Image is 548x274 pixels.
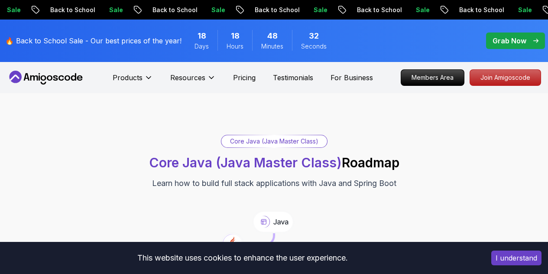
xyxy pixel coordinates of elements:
[113,72,153,90] button: Products
[350,6,409,14] p: Back to School
[307,6,334,14] p: Sale
[5,36,182,46] p: 🔥 Back to School Sale - Our best prices of the year!
[198,30,206,42] span: 18 Days
[511,6,539,14] p: Sale
[6,248,478,267] div: This website uses cookies to enhance the user experience.
[149,155,399,170] h1: Roadmap
[195,42,209,51] span: Days
[470,69,541,86] a: Join Amigoscode
[221,135,327,147] div: Core Java (Java Master Class)
[301,42,327,51] span: Seconds
[267,30,278,42] span: 48 Minutes
[409,6,437,14] p: Sale
[331,72,373,83] a: For Business
[170,72,216,90] button: Resources
[149,155,342,170] span: Core Java (Java Master Class)
[43,6,102,14] p: Back to School
[146,6,204,14] p: Back to School
[261,42,283,51] span: Minutes
[102,6,130,14] p: Sale
[227,42,243,51] span: Hours
[273,72,313,83] a: Testimonials
[113,72,143,83] p: Products
[470,70,541,85] p: Join Amigoscode
[493,36,526,46] p: Grab Now
[309,30,319,42] span: 32 Seconds
[204,6,232,14] p: Sale
[152,177,396,189] p: Learn how to build full stack applications with Java and Spring Boot
[248,6,307,14] p: Back to School
[452,6,511,14] p: Back to School
[401,70,464,85] p: Members Area
[401,69,464,86] a: Members Area
[491,251,542,265] button: Accept cookies
[233,72,256,83] a: Pricing
[231,30,240,42] span: 18 Hours
[170,72,205,83] p: Resources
